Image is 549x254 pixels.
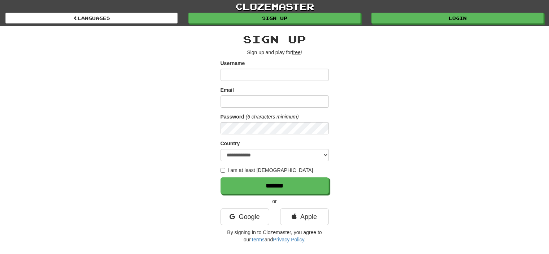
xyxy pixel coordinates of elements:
[221,140,240,147] label: Country
[188,13,361,23] a: Sign up
[221,113,244,120] label: Password
[371,13,544,23] a: Login
[221,208,269,225] a: Google
[273,237,304,242] a: Privacy Policy
[246,114,299,120] em: (6 characters minimum)
[5,13,178,23] a: Languages
[280,208,329,225] a: Apple
[221,60,245,67] label: Username
[221,86,234,94] label: Email
[221,168,225,173] input: I am at least [DEMOGRAPHIC_DATA]
[221,229,329,243] p: By signing in to Clozemaster, you agree to our and .
[251,237,265,242] a: Terms
[221,49,329,56] p: Sign up and play for !
[221,167,313,174] label: I am at least [DEMOGRAPHIC_DATA]
[221,198,329,205] p: or
[221,33,329,45] h2: Sign up
[292,49,301,55] u: free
